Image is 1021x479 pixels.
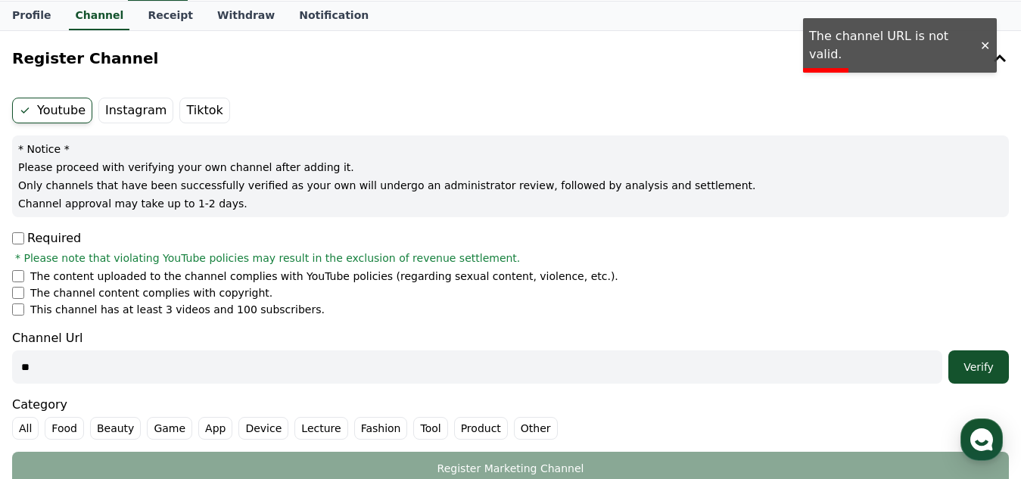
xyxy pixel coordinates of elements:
p: Channel approval may take up to 1-2 days. [18,196,1003,211]
div: Category [12,396,1009,440]
p: Required [12,229,81,247]
label: Fashion [354,417,408,440]
p: This channel has at least 3 videos and 100 subscribers. [30,302,325,317]
p: The channel content complies with copyright. [30,285,272,300]
a: Settings [195,353,291,391]
label: App [198,417,232,440]
a: Notification [287,2,381,30]
a: Channel [69,2,129,30]
label: Other [514,417,558,440]
label: Youtube [12,98,92,123]
label: Food [45,417,84,440]
label: Lecture [294,417,347,440]
p: Please proceed with verifying your own channel after adding it. [18,160,1003,175]
div: Channel Url [12,329,1009,384]
label: Product [454,417,508,440]
button: Register Channel [6,37,1015,79]
label: Beauty [90,417,141,440]
button: Verify [948,350,1009,384]
p: Only channels that have been successfully verified as your own will undergo an administrator revi... [18,178,1003,193]
h4: Register Channel [12,50,158,67]
label: Tool [413,417,447,440]
label: Device [238,417,288,440]
a: Withdraw [205,2,287,30]
label: All [12,417,39,440]
a: Messages [100,353,195,391]
a: Receipt [135,2,205,30]
div: Verify [954,359,1003,375]
div: Register Marketing Channel [42,461,979,476]
label: Instagram [98,98,173,123]
span: Settings [224,376,261,388]
label: Game [147,417,192,440]
label: Tiktok [179,98,229,123]
span: Home [39,376,65,388]
span: * Please note that violating YouTube policies may result in the exclusion of revenue settlement. [15,250,520,266]
p: * Notice * [18,142,1003,157]
p: The content uploaded to the channel complies with YouTube policies (regarding sexual content, vio... [30,269,618,284]
span: Messages [126,377,170,389]
a: Home [5,353,100,391]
